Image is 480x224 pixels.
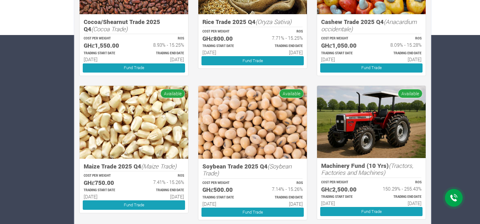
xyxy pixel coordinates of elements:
span: Available [160,89,185,98]
h5: Soybean Trade 2025 Q4 [202,163,303,177]
h6: 7.71% - 15.25% [258,35,303,41]
p: COST PER WEIGHT [84,36,128,41]
h5: GHȼ500.00 [202,186,247,193]
a: Fund Trade [320,63,423,73]
h6: [DATE] [202,50,247,55]
p: Estimated Trading End Date [258,195,303,200]
h6: [DATE] [258,50,303,55]
h6: [DATE] [84,56,128,62]
h6: [DATE] [258,201,303,207]
h6: 7.14% - 15.26% [258,186,303,192]
i: (Soybean Trade) [202,162,291,177]
img: growforme image [198,86,307,159]
p: Estimated Trading Start Date [202,195,247,200]
h6: 150.29% - 255.43% [377,186,422,192]
p: Estimated Trading Start Date [321,51,366,56]
h6: [DATE] [377,56,422,62]
p: ROS [377,180,422,185]
h5: GHȼ1,050.00 [321,42,366,49]
a: Fund Trade [83,63,185,73]
a: Fund Trade [320,207,423,216]
i: (Cocoa Trade) [91,25,128,33]
h6: 7.41% - 15.26% [140,179,184,185]
h5: GHȼ750.00 [84,179,128,186]
h6: [DATE] [140,194,184,199]
h6: [DATE] [202,201,247,207]
p: ROS [140,174,184,178]
h6: 8.09% - 15.28% [377,42,422,48]
span: Available [279,89,304,98]
h6: [DATE] [321,200,366,206]
p: COST PER WEIGHT [321,180,366,185]
a: Fund Trade [201,56,304,65]
p: Estimated Trading End Date [377,195,422,199]
p: COST PER WEIGHT [202,29,247,34]
p: ROS [377,36,422,41]
a: Fund Trade [83,200,185,209]
img: growforme image [80,86,188,159]
p: Estimated Trading Start Date [202,44,247,49]
p: Estimated Trading Start Date [321,195,366,199]
i: (Maize Trade) [141,162,177,170]
h6: [DATE] [321,56,366,62]
p: Estimated Trading Start Date [84,51,128,56]
h5: GHȼ1,550.00 [84,42,128,49]
i: (Tractors, Factories and Machines) [321,162,413,177]
h6: [DATE] [84,194,128,199]
span: Available [398,89,423,98]
i: (Oryza Sativa) [255,18,291,26]
i: (Anacardium occidentale) [321,18,417,33]
h5: Machinery Fund (10 Yrs) [321,162,422,176]
p: ROS [140,36,184,41]
h6: [DATE] [140,56,184,62]
h6: 8.93% - 15.25% [140,42,184,48]
p: Estimated Trading End Date [140,51,184,56]
p: ROS [258,29,303,34]
p: COST PER WEIGHT [84,174,128,178]
p: Estimated Trading End Date [377,51,422,56]
h5: Rice Trade 2025 Q4 [202,18,303,26]
a: Fund Trade [201,208,304,217]
img: growforme image [317,86,426,158]
h6: [DATE] [377,200,422,206]
h5: GHȼ2,500.00 [321,186,366,193]
p: Estimated Trading Start Date [84,188,128,193]
h5: Cashew Trade 2025 Q4 [321,18,422,32]
p: COST PER WEIGHT [321,36,366,41]
p: Estimated Trading End Date [140,188,184,193]
h5: Cocoa/Shearnut Trade 2025 Q4 [84,18,184,32]
h5: Maize Trade 2025 Q4 [84,163,184,170]
h5: GHȼ800.00 [202,35,247,42]
p: COST PER WEIGHT [202,181,247,186]
p: Estimated Trading End Date [258,44,303,49]
p: ROS [258,181,303,186]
